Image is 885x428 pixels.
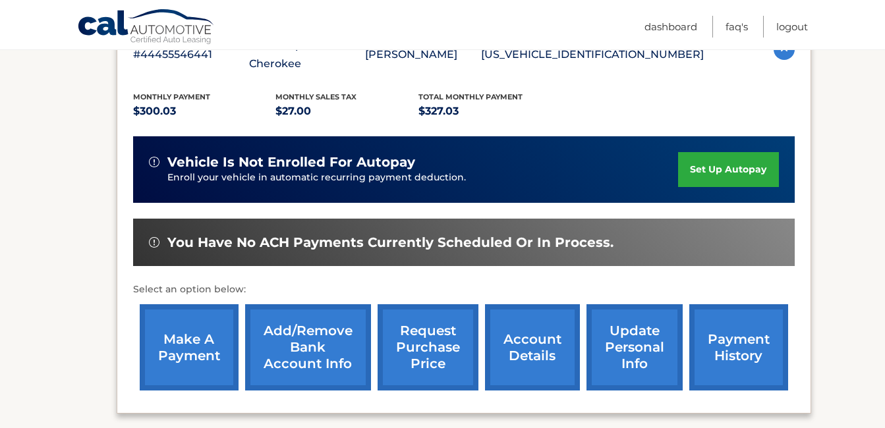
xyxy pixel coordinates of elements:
[275,102,418,120] p: $27.00
[245,304,371,390] a: Add/Remove bank account info
[418,102,561,120] p: $327.03
[678,152,778,187] a: set up autopay
[249,36,365,73] p: 2023 Jeep Grand Cherokee
[77,9,215,47] a: Cal Automotive
[149,237,159,248] img: alert-white.svg
[133,45,249,64] p: #44455546441
[133,282,795,298] p: Select an option below:
[167,154,415,171] span: vehicle is not enrolled for autopay
[481,45,704,64] p: [US_VEHICLE_IDENTIFICATION_NUMBER]
[586,304,683,390] a: update personal info
[167,171,679,185] p: Enroll your vehicle in automatic recurring payment deduction.
[133,102,276,120] p: $300.03
[644,16,697,38] a: Dashboard
[133,92,210,101] span: Monthly Payment
[365,45,481,64] p: [PERSON_NAME]
[378,304,478,390] a: request purchase price
[726,16,748,38] a: FAQ's
[689,304,788,390] a: payment history
[776,16,808,38] a: Logout
[140,304,239,390] a: make a payment
[418,92,523,101] span: Total Monthly Payment
[167,234,614,251] span: You have no ACH payments currently scheduled or in process.
[275,92,357,101] span: Monthly sales Tax
[149,157,159,167] img: alert-white.svg
[485,304,580,390] a: account details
